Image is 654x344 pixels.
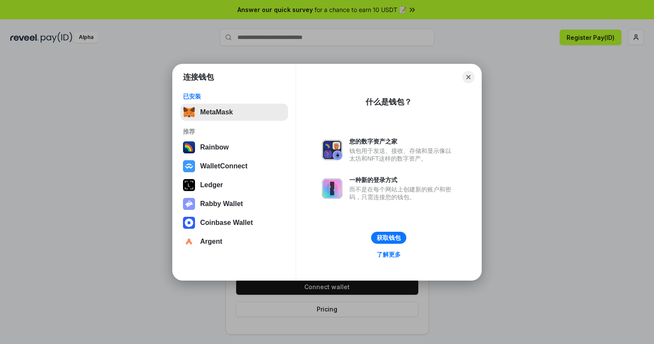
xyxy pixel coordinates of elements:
div: 您的数字资产之家 [349,138,456,145]
div: Rabby Wallet [200,200,243,208]
h1: 连接钱包 [183,72,214,82]
div: MetaMask [200,108,233,116]
button: 获取钱包 [371,232,406,244]
button: MetaMask [180,104,288,121]
div: 一种新的登录方式 [349,176,456,184]
button: Coinbase Wallet [180,214,288,231]
img: svg+xml,%3Csvg%20width%3D%2228%22%20height%3D%2228%22%20viewBox%3D%220%200%2028%2028%22%20fill%3D... [183,236,195,248]
button: Close [462,71,474,83]
button: Rabby Wallet [180,195,288,212]
div: 而不是在每个网站上创建新的账户和密码，只需连接您的钱包。 [349,185,456,201]
a: 了解更多 [372,249,406,260]
div: 获取钱包 [377,234,401,242]
div: Ledger [200,181,223,189]
img: svg+xml,%3Csvg%20xmlns%3D%22http%3A%2F%2Fwww.w3.org%2F2000%2Fsvg%22%20fill%3D%22none%22%20viewBox... [322,140,342,160]
button: WalletConnect [180,158,288,175]
div: 钱包用于发送、接收、存储和显示像以太坊和NFT这样的数字资产。 [349,147,456,162]
div: Coinbase Wallet [200,219,253,227]
button: Rainbow [180,139,288,156]
div: Rainbow [200,144,229,151]
img: svg+xml,%3Csvg%20width%3D%2228%22%20height%3D%2228%22%20viewBox%3D%220%200%2028%2028%22%20fill%3D... [183,217,195,229]
button: Argent [180,233,288,250]
div: 什么是钱包？ [366,97,412,107]
div: 了解更多 [377,251,401,258]
img: svg+xml,%3Csvg%20width%3D%22120%22%20height%3D%22120%22%20viewBox%3D%220%200%20120%20120%22%20fil... [183,141,195,153]
div: 推荐 [183,128,285,135]
div: WalletConnect [200,162,248,170]
button: Ledger [180,176,288,194]
img: svg+xml,%3Csvg%20xmlns%3D%22http%3A%2F%2Fwww.w3.org%2F2000%2Fsvg%22%20width%3D%2228%22%20height%3... [183,179,195,191]
div: 已安装 [183,93,285,100]
img: svg+xml,%3Csvg%20xmlns%3D%22http%3A%2F%2Fwww.w3.org%2F2000%2Fsvg%22%20fill%3D%22none%22%20viewBox... [322,178,342,199]
div: Argent [200,238,222,245]
img: svg+xml,%3Csvg%20width%3D%2228%22%20height%3D%2228%22%20viewBox%3D%220%200%2028%2028%22%20fill%3D... [183,160,195,172]
img: svg+xml,%3Csvg%20fill%3D%22none%22%20height%3D%2233%22%20viewBox%3D%220%200%2035%2033%22%20width%... [183,106,195,118]
img: svg+xml,%3Csvg%20xmlns%3D%22http%3A%2F%2Fwww.w3.org%2F2000%2Fsvg%22%20fill%3D%22none%22%20viewBox... [183,198,195,210]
